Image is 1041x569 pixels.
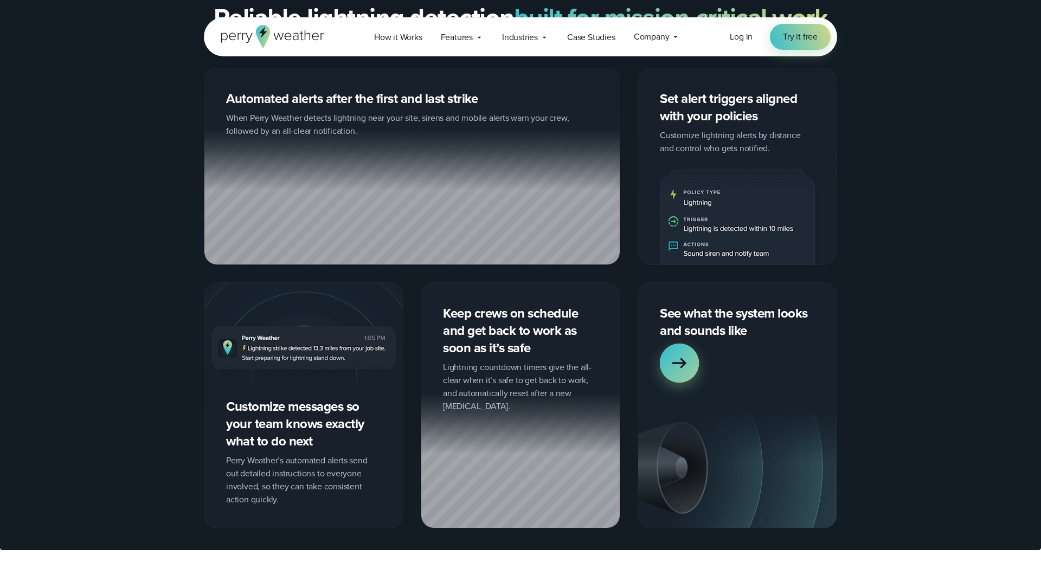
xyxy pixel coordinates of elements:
h2: Reliable lightning detection [214,3,828,33]
img: outdoor warning system [638,409,837,528]
span: Try it free [783,30,818,43]
a: How it Works [365,26,432,48]
img: lightning notification [204,283,403,412]
span: Features [441,31,473,44]
a: Case Studies [558,26,625,48]
span: Industries [502,31,538,44]
span: Case Studies [567,31,615,44]
a: Try it free [770,24,831,50]
span: How it Works [374,31,422,44]
span: Company [634,30,670,43]
a: Log in [730,30,753,43]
